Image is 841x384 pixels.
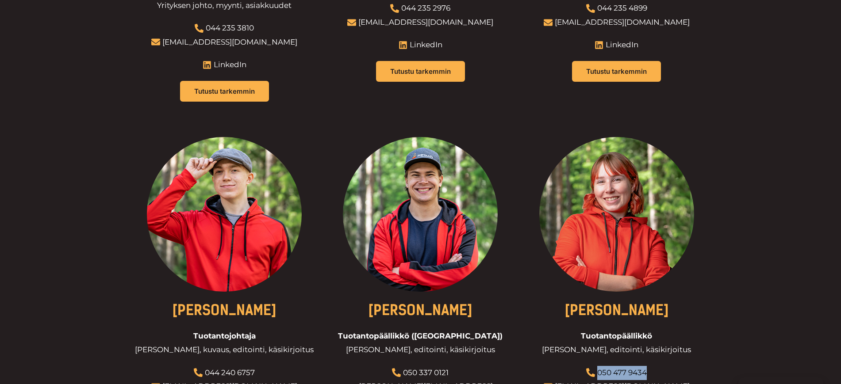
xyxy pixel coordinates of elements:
[206,23,254,32] a: 044 235 3810
[205,368,255,377] a: 044 240 6757
[603,38,638,52] span: LinkedIn
[194,88,255,95] span: Tutustu tarkemmin
[399,38,442,52] a: LinkedIn
[572,61,661,82] a: Tutustu tarkemmin
[180,81,269,102] a: Tutustu tarkemmin
[346,343,495,357] span: [PERSON_NAME], editointi, käsikirjoitus
[565,302,669,319] a: [PERSON_NAME]
[203,58,246,72] a: LinkedIn
[338,329,503,343] span: Tuotantopäällikkö ([GEOGRAPHIC_DATA])
[376,61,465,82] a: Tutustu tarkemmin
[586,68,647,75] span: Tutustu tarkemmin
[368,302,472,319] a: [PERSON_NAME]
[401,4,450,12] a: 044 235 2976
[358,18,493,27] a: [EMAIL_ADDRESS][DOMAIN_NAME]
[597,368,647,377] a: 050 477 9434
[211,58,246,72] span: LinkedIn
[193,329,256,343] span: Tuotantojohtaja
[162,38,297,46] a: [EMAIL_ADDRESS][DOMAIN_NAME]
[407,38,442,52] span: LinkedIn
[403,368,449,377] a: 050 337 0121
[172,302,276,319] a: [PERSON_NAME]
[135,343,314,357] span: [PERSON_NAME], kuvaus, editointi, käsikirjoitus
[542,343,691,357] span: [PERSON_NAME], editointi, käsikirjoitus
[555,18,690,27] a: [EMAIL_ADDRESS][DOMAIN_NAME]
[581,329,652,343] span: Tuotantopäällikkö
[390,68,451,75] span: Tutustu tarkemmin
[595,38,638,52] a: LinkedIn
[597,4,647,12] a: 044 235 4899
